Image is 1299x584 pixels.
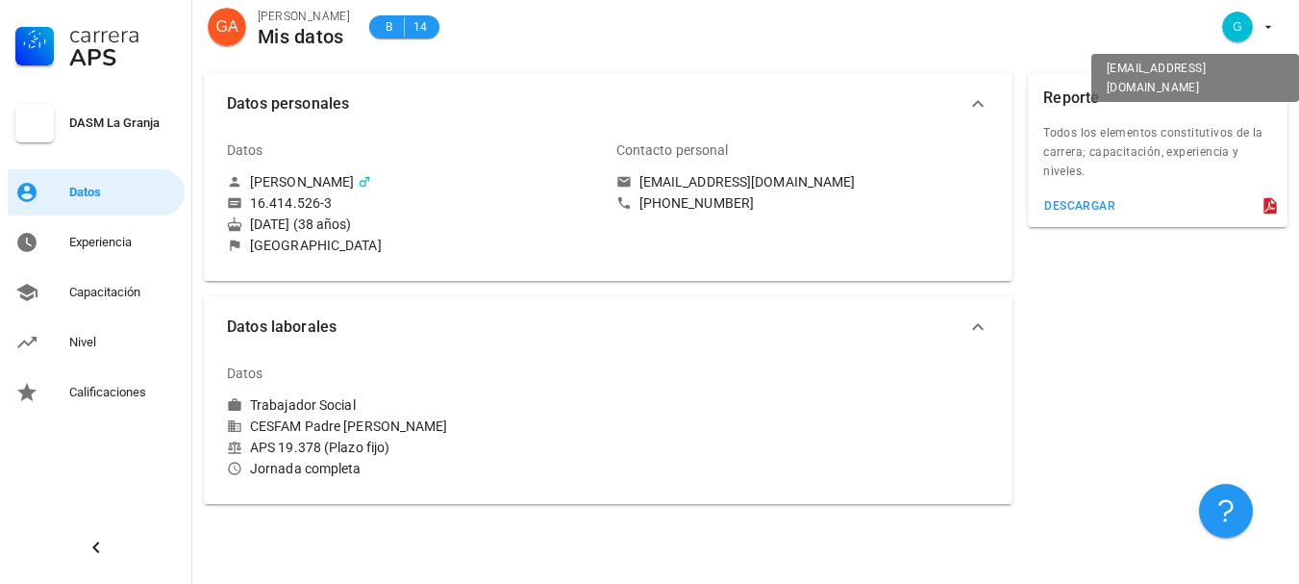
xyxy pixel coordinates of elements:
div: [DATE] (38 años) [227,216,601,233]
div: [PHONE_NUMBER] [639,194,754,212]
div: APS [69,46,177,69]
span: B [381,17,396,37]
a: Datos [8,169,185,216]
div: CESFAM Padre [PERSON_NAME] [227,418,601,435]
button: Datos laborales [204,296,1012,358]
div: Contacto personal [616,127,729,173]
div: [EMAIL_ADDRESS][DOMAIN_NAME] [639,173,856,190]
span: 14 [412,17,428,37]
div: Mis datos [258,26,350,47]
div: Nivel [69,335,177,350]
div: Experiencia [69,235,177,250]
div: avatar [1222,12,1253,42]
div: [GEOGRAPHIC_DATA] [250,237,382,254]
div: Datos [227,350,263,396]
div: [PERSON_NAME] [258,7,350,26]
div: Calificaciones [69,385,177,400]
div: Jornada completa [227,460,601,477]
div: Trabajador Social [250,396,356,414]
a: Capacitación [8,269,185,316]
div: Carrera [69,23,177,46]
span: GA [215,8,237,46]
a: Calificaciones [8,369,185,416]
a: Nivel [8,319,185,366]
div: 16.414.526-3 [250,194,332,212]
div: Reporte [1043,73,1099,123]
div: DASM La Granja [69,115,177,131]
div: descargar [1043,199,1115,213]
button: avatar [1210,10,1284,44]
div: Datos [69,185,177,200]
div: Capacitación [69,285,177,300]
span: Datos laborales [227,314,966,341]
a: [PHONE_NUMBER] [616,194,990,212]
button: descargar [1036,192,1123,219]
div: APS 19.378 (Plazo fijo) [227,439,601,456]
a: [EMAIL_ADDRESS][DOMAIN_NAME] [616,173,990,190]
div: avatar [208,8,246,46]
button: Datos personales [204,73,1012,135]
a: Experiencia [8,219,185,266]
div: Datos [227,127,263,173]
div: [PERSON_NAME] [250,173,354,190]
div: Todos los elementos constitutivos de la carrera; capacitación, experiencia y niveles. [1028,123,1287,192]
span: Datos personales [227,90,966,117]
